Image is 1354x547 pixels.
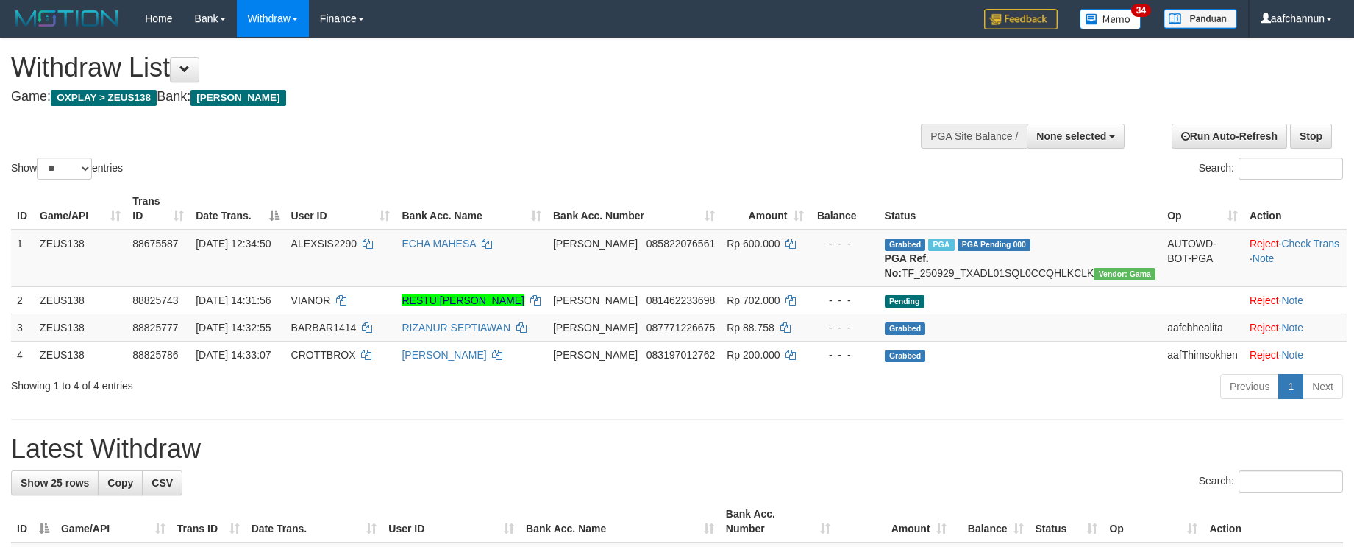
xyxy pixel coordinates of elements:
img: Feedback.jpg [984,9,1058,29]
a: Copy [98,470,143,495]
span: 88675587 [132,238,178,250]
span: None selected [1036,130,1106,142]
span: Rp 200.000 [727,349,780,361]
th: Bank Acc. Name: activate to sort column ascending [520,501,720,543]
td: · [1244,314,1347,341]
th: User ID: activate to sort column ascending [382,501,520,543]
span: [DATE] 14:33:07 [196,349,271,361]
input: Search: [1239,158,1343,180]
span: Show 25 rows [21,477,89,489]
th: Bank Acc. Number: activate to sort column ascending [547,188,721,230]
td: 3 [11,314,34,341]
a: Previous [1220,374,1279,399]
th: Trans ID: activate to sort column ascending [127,188,190,230]
th: Status: activate to sort column ascending [1030,501,1104,543]
a: Check Trans [1281,238,1339,250]
a: Run Auto-Refresh [1172,124,1287,149]
span: Pending [885,295,924,308]
div: PGA Site Balance / [921,124,1027,149]
img: MOTION_logo.png [11,7,123,29]
span: [DATE] 14:32:55 [196,322,271,334]
a: RESTU [PERSON_NAME] [402,294,524,306]
th: Trans ID: activate to sort column ascending [171,501,246,543]
h4: Game: Bank: [11,90,888,105]
label: Search: [1199,470,1343,493]
a: Note [1281,294,1303,306]
span: [PERSON_NAME] [190,90,285,106]
span: [DATE] 14:31:56 [196,294,271,306]
td: · · [1244,230,1347,287]
a: Stop [1290,124,1332,149]
span: CROTTBROX [291,349,356,361]
th: Bank Acc. Number: activate to sort column ascending [720,501,836,543]
img: Button%20Memo.svg [1080,9,1141,29]
th: Status [879,188,1162,230]
span: Rp 702.000 [727,294,780,306]
span: Grabbed [885,239,926,251]
select: Showentries [37,158,92,180]
label: Show entries [11,158,123,180]
span: Rp 600.000 [727,238,780,250]
th: Amount: activate to sort column ascending [721,188,809,230]
th: Date Trans.: activate to sort column ascending [246,501,383,543]
div: - - - [816,293,873,308]
th: Balance: activate to sort column ascending [952,501,1030,543]
th: User ID: activate to sort column ascending [285,188,396,230]
th: Action [1203,501,1343,543]
span: 88825786 [132,349,178,361]
th: Action [1244,188,1347,230]
span: Copy 081462233698 to clipboard [646,294,715,306]
td: 4 [11,341,34,368]
th: ID [11,188,34,230]
th: Op: activate to sort column ascending [1103,501,1203,543]
span: CSV [152,477,173,489]
th: Amount: activate to sort column ascending [836,501,952,543]
h1: Latest Withdraw [11,434,1343,464]
a: Reject [1250,322,1279,334]
a: RIZANUR SEPTIAWAN [402,322,510,334]
span: 88825777 [132,322,178,334]
button: None selected [1027,124,1125,149]
span: Grabbed [885,322,926,335]
label: Search: [1199,158,1343,180]
span: BARBAR1414 [291,322,357,334]
span: Vendor URL: https://trx31.1velocity.biz [1094,268,1155,280]
span: Marked by aafpengsreynich [928,239,954,251]
div: - - - [816,236,873,251]
span: PGA Pending [958,239,1031,251]
span: VIANOR [291,294,331,306]
th: Bank Acc. Name: activate to sort column ascending [396,188,547,230]
span: [DATE] 12:34:50 [196,238,271,250]
a: Reject [1250,294,1279,306]
span: [PERSON_NAME] [553,294,638,306]
td: aafThimsokhen [1161,341,1244,368]
h1: Withdraw List [11,53,888,82]
img: panduan.png [1164,9,1237,29]
span: [PERSON_NAME] [553,322,638,334]
td: AUTOWD-BOT-PGA [1161,230,1244,287]
span: Copy 083197012762 to clipboard [646,349,715,361]
td: · [1244,286,1347,314]
span: [PERSON_NAME] [553,349,638,361]
a: Show 25 rows [11,470,99,495]
span: Copy 087771226675 to clipboard [646,322,715,334]
span: Rp 88.758 [727,322,774,334]
span: Copy 085822076561 to clipboard [646,238,715,250]
a: Note [1281,349,1303,361]
div: - - - [816,320,873,335]
span: 34 [1131,4,1151,17]
th: Date Trans.: activate to sort column descending [190,188,285,230]
span: Copy [107,477,133,489]
div: - - - [816,347,873,362]
b: PGA Ref. No: [885,253,929,279]
input: Search: [1239,470,1343,493]
th: ID: activate to sort column descending [11,501,55,543]
span: ALEXSIS2290 [291,238,357,250]
td: ZEUS138 [34,286,127,314]
th: Game/API: activate to sort column ascending [55,501,171,543]
a: ECHA MAHESA [402,238,475,250]
a: [PERSON_NAME] [402,349,486,361]
a: Note [1281,322,1303,334]
span: OXPLAY > ZEUS138 [51,90,157,106]
span: [PERSON_NAME] [553,238,638,250]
